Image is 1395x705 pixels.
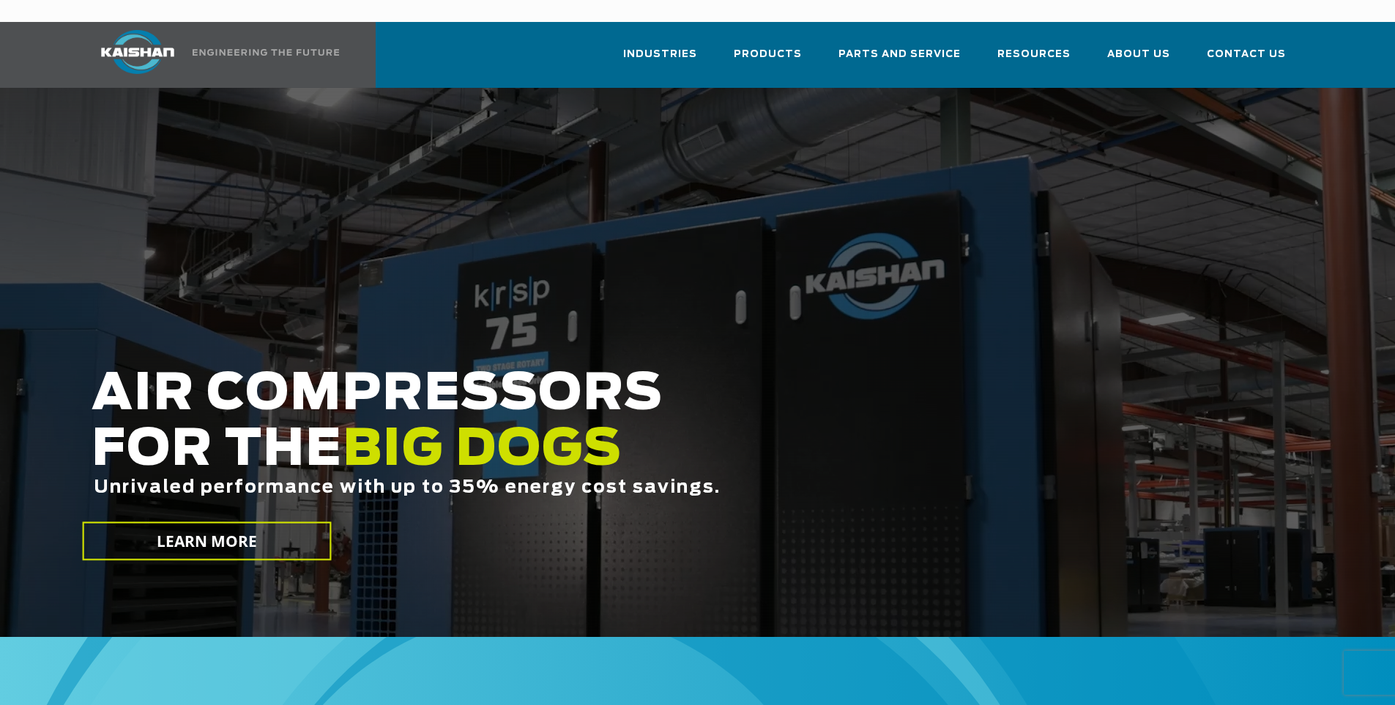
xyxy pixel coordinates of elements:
[1207,35,1286,85] a: Contact Us
[734,35,802,85] a: Products
[623,35,697,85] a: Industries
[92,367,1099,543] h2: AIR COMPRESSORS FOR THE
[1107,35,1170,85] a: About Us
[94,479,721,496] span: Unrivaled performance with up to 35% energy cost savings.
[1207,46,1286,63] span: Contact Us
[734,46,802,63] span: Products
[997,35,1071,85] a: Resources
[83,22,342,88] a: Kaishan USA
[83,30,193,74] img: kaishan logo
[838,35,961,85] a: Parts and Service
[82,522,331,561] a: LEARN MORE
[623,46,697,63] span: Industries
[193,49,339,56] img: Engineering the future
[343,425,622,475] span: BIG DOGS
[838,46,961,63] span: Parts and Service
[1107,46,1170,63] span: About Us
[997,46,1071,63] span: Resources
[156,531,257,552] span: LEARN MORE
